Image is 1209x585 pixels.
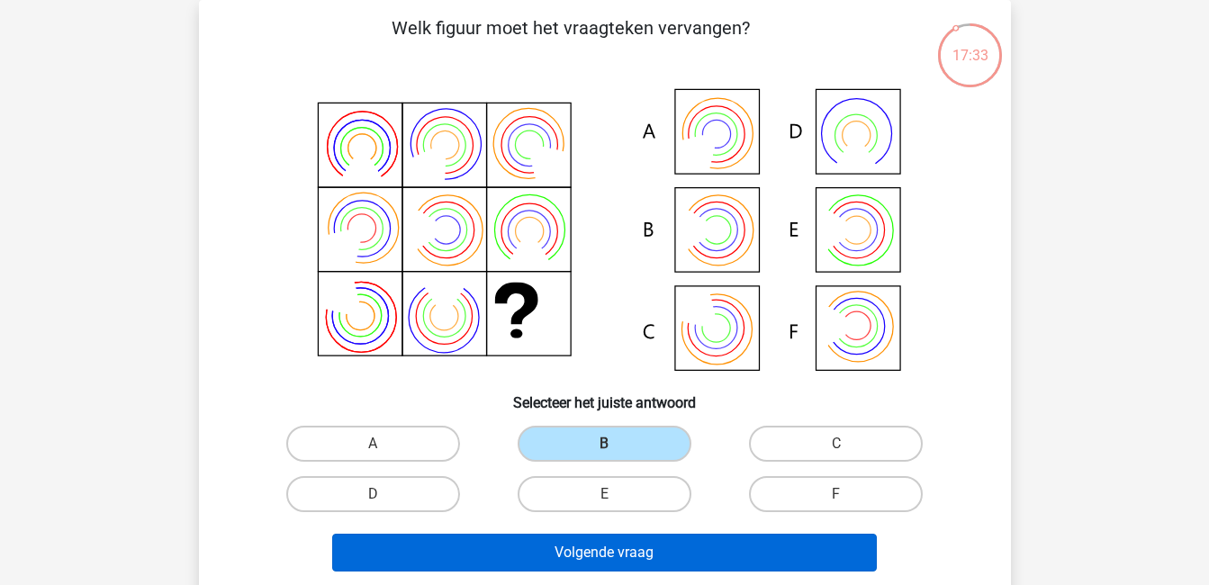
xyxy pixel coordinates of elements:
button: Volgende vraag [332,534,877,571]
label: D [286,476,460,512]
label: A [286,426,460,462]
label: E [518,476,691,512]
p: Welk figuur moet het vraagteken vervangen? [228,14,915,68]
label: C [749,426,923,462]
label: B [518,426,691,462]
label: F [749,476,923,512]
h6: Selecteer het juiste antwoord [228,380,982,411]
div: 17:33 [936,22,1004,67]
